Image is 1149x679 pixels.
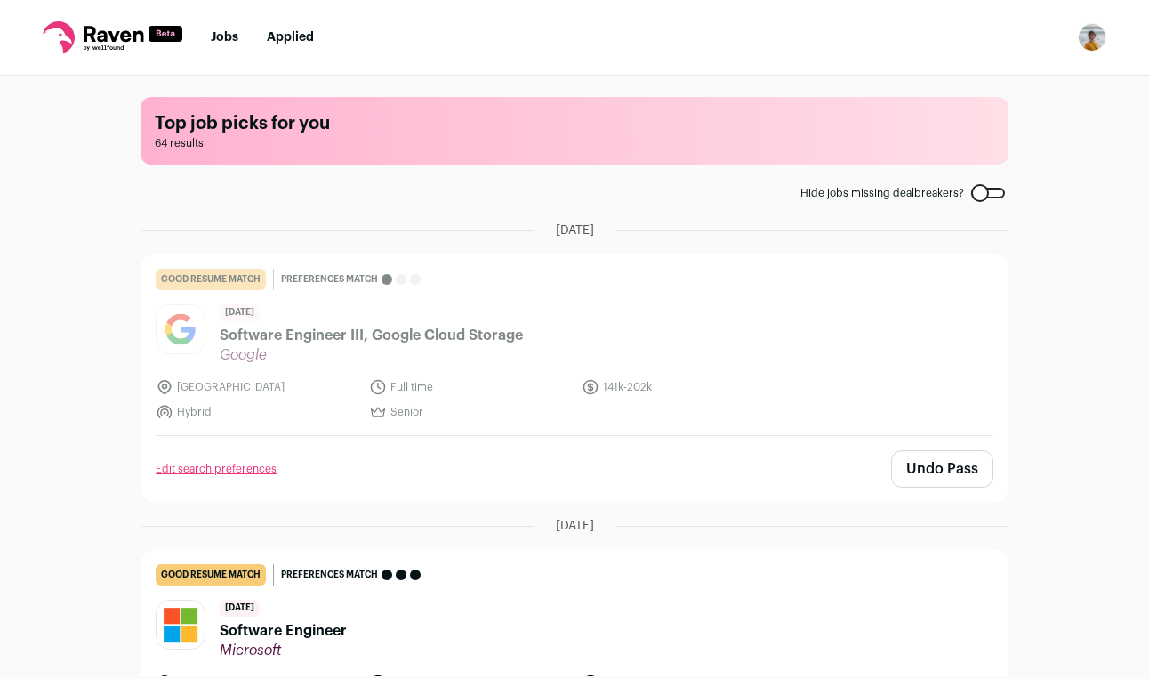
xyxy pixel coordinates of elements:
[157,601,205,649] img: c786a7b10b07920eb52778d94b98952337776963b9c08eb22d98bc7b89d269e4.jpg
[220,346,523,364] span: Google
[156,378,358,396] li: [GEOGRAPHIC_DATA]
[1078,23,1106,52] img: 9174622-medium_jpg
[369,403,572,421] li: Senior
[220,325,523,346] span: Software Engineer III, Google Cloud Storage
[156,462,277,476] a: Edit search preferences
[556,517,594,535] span: [DATE]
[281,271,378,288] span: Preferences match
[800,186,964,200] span: Hide jobs missing dealbreakers?
[582,378,784,396] li: 141k-202k
[220,600,260,617] span: [DATE]
[891,450,993,488] button: Undo Pass
[141,255,1008,435] a: good resume match Preferences match [DATE] Software Engineer III, Google Cloud Storage Google [GE...
[220,642,347,659] span: Microsoft
[369,378,572,396] li: Full time
[267,31,314,44] a: Applied
[156,564,266,586] div: good resume match
[155,111,994,136] h1: Top job picks for you
[157,305,205,353] img: 8d2c6156afa7017e60e680d3937f8205e5697781b6c771928cb24e9df88505de.jpg
[156,403,358,421] li: Hybrid
[155,136,994,150] span: 64 results
[211,31,238,44] a: Jobs
[1078,23,1106,52] button: Open dropdown
[220,620,347,642] span: Software Engineer
[281,566,378,584] span: Preferences match
[556,222,594,239] span: [DATE]
[220,304,260,321] span: [DATE]
[156,269,266,290] div: good resume match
